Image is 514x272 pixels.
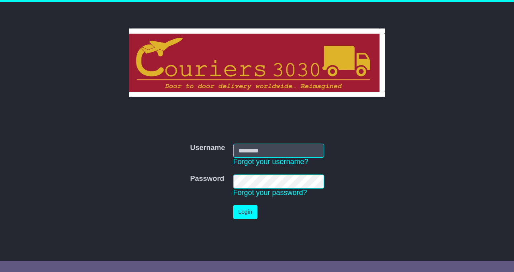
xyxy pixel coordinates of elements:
img: Couriers 3030 [129,28,385,97]
a: Forgot your password? [233,189,307,197]
label: Password [190,175,224,183]
a: Forgot your username? [233,158,308,166]
label: Username [190,144,225,152]
button: Login [233,205,257,219]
